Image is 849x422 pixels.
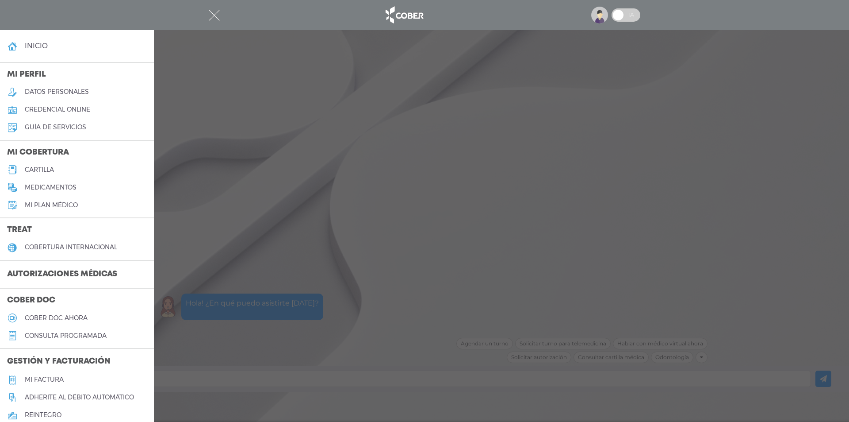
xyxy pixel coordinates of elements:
[25,394,134,401] h5: Adherite al débito automático
[25,314,88,322] h5: Cober doc ahora
[25,376,64,383] h5: Mi factura
[25,184,76,191] h5: medicamentos
[25,106,90,113] h5: credencial online
[381,4,427,26] img: logo_cober_home-white.png
[25,124,86,131] h5: guía de servicios
[25,201,78,209] h5: Mi plan médico
[25,332,107,340] h5: consulta programada
[25,88,89,96] h5: datos personales
[25,166,54,174] h5: cartilla
[25,411,61,419] h5: reintegro
[209,10,220,21] img: Cober_menu-close-white.svg
[25,244,117,251] h5: cobertura internacional
[25,42,48,50] h4: inicio
[591,7,608,23] img: profile-placeholder.svg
